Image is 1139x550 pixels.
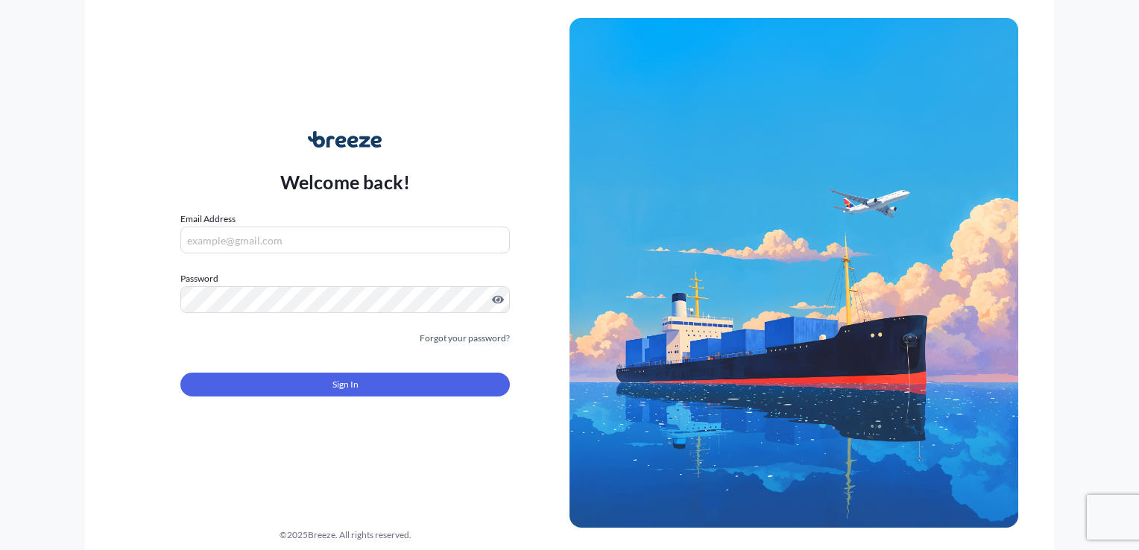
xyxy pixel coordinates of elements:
span: Sign In [332,377,359,392]
img: Ship illustration [569,18,1018,528]
button: Show password [492,294,504,306]
p: Welcome back! [280,170,411,194]
label: Password [180,271,510,286]
input: example@gmail.com [180,227,510,253]
div: © 2025 Breeze. All rights reserved. [121,528,569,543]
a: Forgot your password? [420,331,510,346]
button: Sign In [180,373,510,396]
label: Email Address [180,212,236,227]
